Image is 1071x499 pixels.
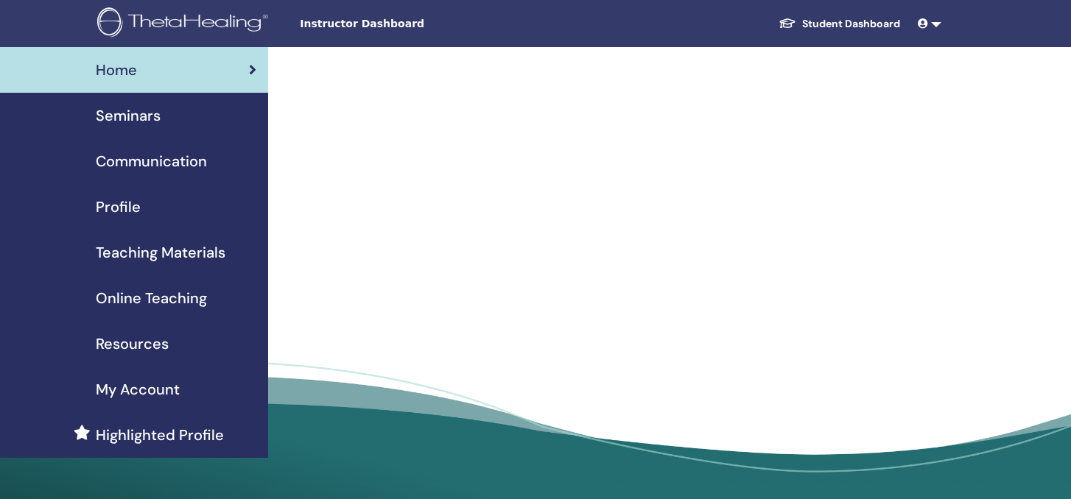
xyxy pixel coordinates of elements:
span: Online Teaching [96,287,207,309]
span: Seminars [96,105,161,127]
span: Instructor Dashboard [300,16,521,32]
img: logo.png [97,7,273,40]
span: Profile [96,196,141,218]
img: graduation-cap-white.svg [779,17,796,29]
span: Teaching Materials [96,241,225,263]
span: My Account [96,378,180,400]
span: Communication [96,150,207,172]
span: Home [96,59,137,81]
span: Highlighted Profile [96,424,224,446]
a: Student Dashboard [767,10,912,38]
span: Resources [96,333,169,355]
